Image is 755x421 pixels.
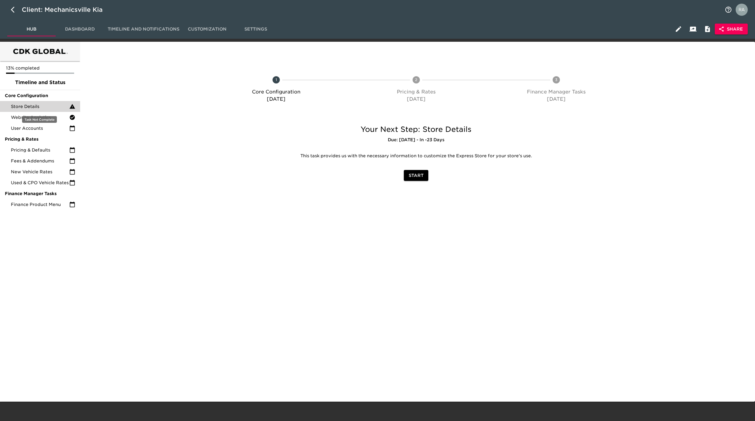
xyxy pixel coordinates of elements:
p: [DATE] [348,96,484,103]
span: Used & CPO Vehicle Rates [11,180,69,186]
p: This task provides us with the necessary information to customize the Express Store for your stor... [203,153,629,159]
span: Finance Product Menu [11,201,69,207]
span: Dashboard [59,25,100,33]
span: Start [409,172,423,179]
span: Pricing & Rates [5,136,75,142]
span: New Vehicle Rates [11,169,69,175]
span: Share [720,25,743,33]
button: Edit Hub [671,22,686,36]
p: Finance Manager Tasks [489,88,624,96]
img: Profile [736,4,748,16]
span: User Accounts [11,125,69,131]
h5: Your Next Step: Store Details [199,125,633,134]
div: Client: Mechanicsville Kia [22,5,111,15]
span: Store Details [11,103,69,109]
button: Start [404,170,428,181]
button: Client View [686,22,700,36]
h6: Due: [DATE] - In -23 Days [199,137,633,143]
span: Customization [187,25,228,33]
button: notifications [721,2,736,17]
span: Hub [11,25,52,33]
span: Finance Manager Tasks [5,191,75,197]
span: Core Configuration [5,93,75,99]
p: 13% completed [6,65,74,71]
span: Website Analytics [11,114,69,120]
button: Share [715,24,748,35]
span: Timeline and Status [5,79,75,86]
span: Fees & Addendums [11,158,69,164]
span: Pricing & Defaults [11,147,69,153]
text: 2 [415,77,417,82]
p: Pricing & Rates [348,88,484,96]
text: 3 [555,77,557,82]
p: [DATE] [208,96,344,103]
button: Internal Notes and Comments [700,22,715,36]
p: Core Configuration [208,88,344,96]
span: Timeline and Notifications [108,25,179,33]
span: Settings [235,25,276,33]
p: [DATE] [489,96,624,103]
text: 1 [275,77,277,82]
